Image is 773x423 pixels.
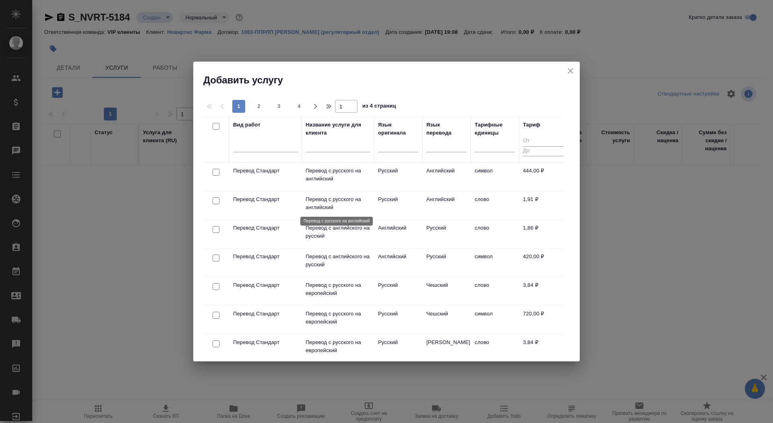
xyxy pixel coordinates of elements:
[293,100,306,113] button: 4
[374,334,422,363] td: Русский
[519,306,567,334] td: 720,00 ₽
[471,220,519,248] td: слово
[422,306,471,334] td: Чешский
[523,136,563,146] input: От
[471,191,519,220] td: слово
[374,306,422,334] td: Русский
[252,102,265,110] span: 2
[306,281,370,297] p: Перевод с русского на европейский
[475,121,515,137] div: Тарифные единицы
[374,163,422,191] td: Русский
[306,121,370,137] div: Название услуги для клиента
[471,334,519,363] td: слово
[203,74,580,87] h2: Добавить услугу
[422,163,471,191] td: Английский
[233,338,298,346] p: Перевод Стандарт
[471,306,519,334] td: символ
[564,65,577,77] button: close
[422,220,471,248] td: Русский
[374,277,422,305] td: Русский
[306,310,370,326] p: Перевод с русского на европейский
[374,191,422,220] td: Русский
[519,277,567,305] td: 3,84 ₽
[523,146,563,156] input: До
[273,100,285,113] button: 3
[306,253,370,269] p: Перевод с английского на русский
[233,253,298,261] p: Перевод Стандарт
[306,224,370,240] p: Перевод с английского на русский
[523,121,540,129] div: Тариф
[233,281,298,289] p: Перевод Стандарт
[519,334,567,363] td: 3,84 ₽
[422,277,471,305] td: Чешский
[273,102,285,110] span: 3
[233,167,298,175] p: Перевод Стандарт
[374,220,422,248] td: Английский
[519,163,567,191] td: 444,00 ₽
[519,220,567,248] td: 1,86 ₽
[306,195,370,211] p: Перевод с русского на английский
[422,191,471,220] td: Английский
[306,167,370,183] p: Перевод с русского на английский
[519,191,567,220] td: 1,91 ₽
[252,100,265,113] button: 2
[471,277,519,305] td: слово
[306,338,370,355] p: Перевод с русского на европейский
[471,249,519,277] td: символ
[293,102,306,110] span: 4
[426,121,467,137] div: Язык перевода
[233,224,298,232] p: Перевод Стандарт
[378,121,418,137] div: Язык оригинала
[422,249,471,277] td: Русский
[233,310,298,318] p: Перевод Стандарт
[233,195,298,203] p: Перевод Стандарт
[519,249,567,277] td: 420,00 ₽
[374,249,422,277] td: Английский
[233,121,260,129] div: Вид работ
[362,101,396,113] span: из 4 страниц
[471,163,519,191] td: символ
[422,334,471,363] td: [PERSON_NAME]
